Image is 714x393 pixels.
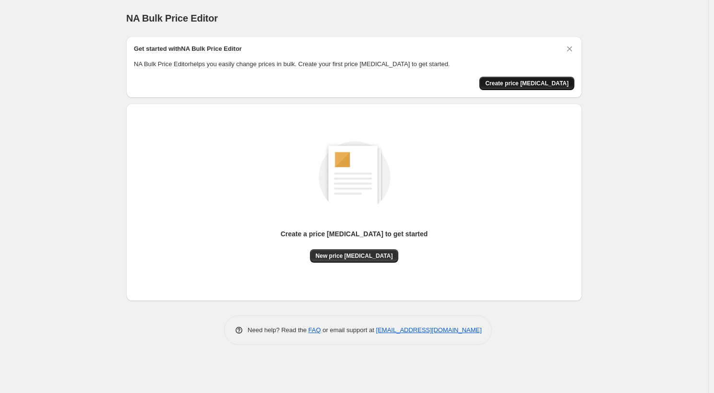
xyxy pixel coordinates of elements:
a: [EMAIL_ADDRESS][DOMAIN_NAME] [376,326,482,334]
button: New price [MEDICAL_DATA] [310,249,399,263]
p: NA Bulk Price Editor helps you easily change prices in bulk. Create your first price [MEDICAL_DAT... [134,59,574,69]
span: NA Bulk Price Editor [126,13,218,23]
h2: Get started with NA Bulk Price Editor [134,44,242,54]
span: Create price [MEDICAL_DATA] [485,80,569,87]
button: Dismiss card [565,44,574,54]
span: New price [MEDICAL_DATA] [316,252,393,260]
span: or email support at [321,326,376,334]
a: FAQ [309,326,321,334]
p: Create a price [MEDICAL_DATA] to get started [281,229,428,239]
span: Need help? Read the [248,326,309,334]
button: Create price change job [479,77,574,90]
